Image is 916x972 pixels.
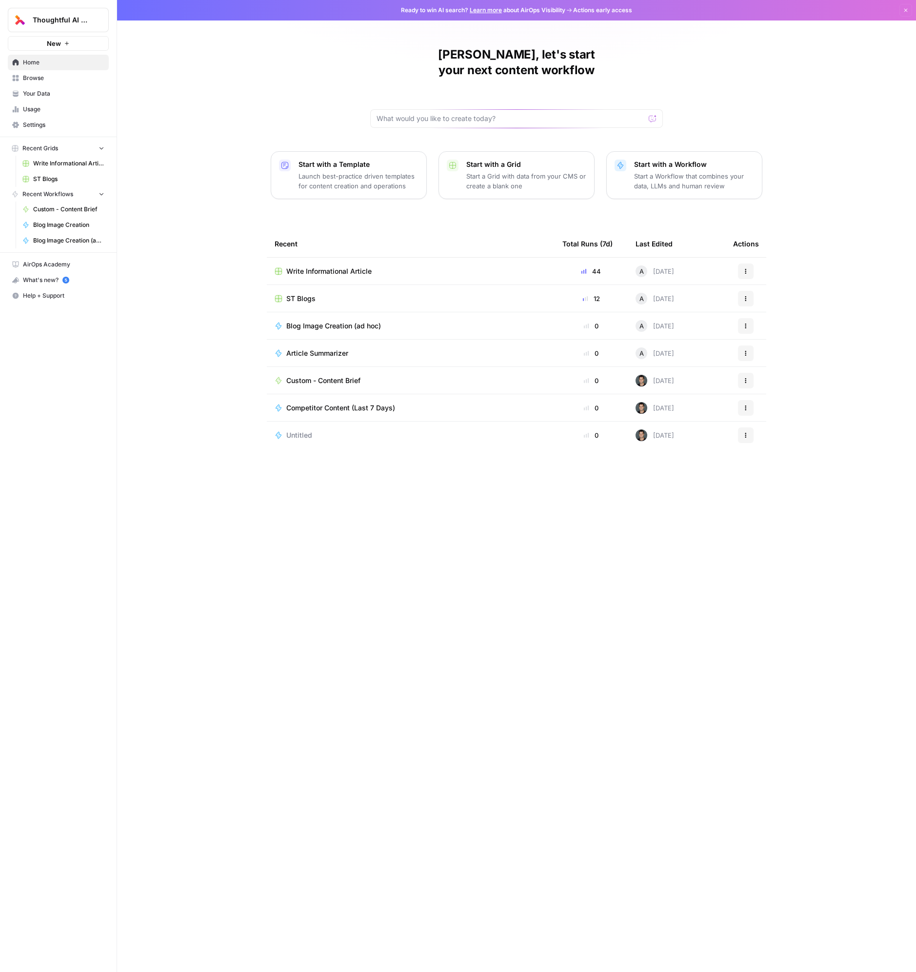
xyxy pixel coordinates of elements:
[636,293,674,304] div: [DATE]
[275,230,547,257] div: Recent
[636,402,674,414] div: [DATE]
[18,202,109,217] a: Custom - Content Brief
[275,403,547,413] a: Competitor Content (Last 7 Days)
[23,121,104,129] span: Settings
[286,294,316,304] span: ST Blogs
[636,347,674,359] div: [DATE]
[33,15,92,25] span: Thoughtful AI Content Engine
[8,86,109,101] a: Your Data
[562,266,620,276] div: 44
[23,105,104,114] span: Usage
[636,265,674,277] div: [DATE]
[286,376,360,385] span: Custom - Content Brief
[11,11,29,29] img: Thoughtful AI Content Engine Logo
[466,171,586,191] p: Start a Grid with data from your CMS or create a blank one
[8,36,109,51] button: New
[8,288,109,304] button: Help + Support
[377,114,645,123] input: What would you like to create today?
[33,205,104,214] span: Custom - Content Brief
[8,257,109,272] a: AirOps Academy
[8,8,109,32] button: Workspace: Thoughtful AI Content Engine
[271,151,427,199] button: Start with a TemplateLaunch best-practice driven templates for content creation and operations
[47,39,61,48] span: New
[275,348,547,358] a: Article Summarizer
[286,348,348,358] span: Article Summarizer
[639,294,644,304] span: A
[275,266,547,276] a: Write Informational Article
[636,375,647,386] img: klt2gisth7jypmzdkryddvk9ywnb
[634,171,754,191] p: Start a Workflow that combines your data, LLMs and human review
[8,70,109,86] a: Browse
[606,151,762,199] button: Start with a WorkflowStart a Workflow that combines your data, LLMs and human review
[33,221,104,229] span: Blog Image Creation
[22,190,73,199] span: Recent Workflows
[562,348,620,358] div: 0
[18,156,109,171] a: Write Informational Article
[562,403,620,413] div: 0
[275,430,547,440] a: Untitled
[8,141,109,156] button: Recent Grids
[639,321,644,331] span: A
[634,160,754,169] p: Start with a Workflow
[636,402,647,414] img: klt2gisth7jypmzdkryddvk9ywnb
[639,348,644,358] span: A
[8,187,109,202] button: Recent Workflows
[8,55,109,70] a: Home
[8,117,109,133] a: Settings
[23,260,104,269] span: AirOps Academy
[733,230,759,257] div: Actions
[18,217,109,233] a: Blog Image Creation
[562,230,613,257] div: Total Runs (7d)
[466,160,586,169] p: Start with a Grid
[562,321,620,331] div: 0
[370,47,663,78] h1: [PERSON_NAME], let's start your next content workflow
[23,58,104,67] span: Home
[33,159,104,168] span: Write Informational Article
[286,430,312,440] span: Untitled
[636,429,647,441] img: klt2gisth7jypmzdkryddvk9ywnb
[23,74,104,82] span: Browse
[438,151,595,199] button: Start with a GridStart a Grid with data from your CMS or create a blank one
[562,376,620,385] div: 0
[8,273,108,287] div: What's new?
[636,429,674,441] div: [DATE]
[33,236,104,245] span: Blog Image Creation (ad hoc)
[286,266,372,276] span: Write Informational Article
[33,175,104,183] span: ST Blogs
[18,171,109,187] a: ST Blogs
[299,171,418,191] p: Launch best-practice driven templates for content creation and operations
[299,160,418,169] p: Start with a Template
[639,266,644,276] span: A
[8,272,109,288] button: What's new? 5
[562,294,620,304] div: 12
[22,144,58,153] span: Recent Grids
[286,321,381,331] span: Blog Image Creation (ad hoc)
[275,376,547,385] a: Custom - Content Brief
[23,89,104,98] span: Your Data
[23,291,104,300] span: Help + Support
[275,321,547,331] a: Blog Image Creation (ad hoc)
[470,6,502,14] a: Learn more
[573,6,632,15] span: Actions early access
[636,320,674,332] div: [DATE]
[562,430,620,440] div: 0
[62,277,69,283] a: 5
[636,230,673,257] div: Last Edited
[8,101,109,117] a: Usage
[18,233,109,248] a: Blog Image Creation (ad hoc)
[401,6,565,15] span: Ready to win AI search? about AirOps Visibility
[286,403,395,413] span: Competitor Content (Last 7 Days)
[636,375,674,386] div: [DATE]
[275,294,547,304] a: ST Blogs
[64,278,67,283] text: 5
